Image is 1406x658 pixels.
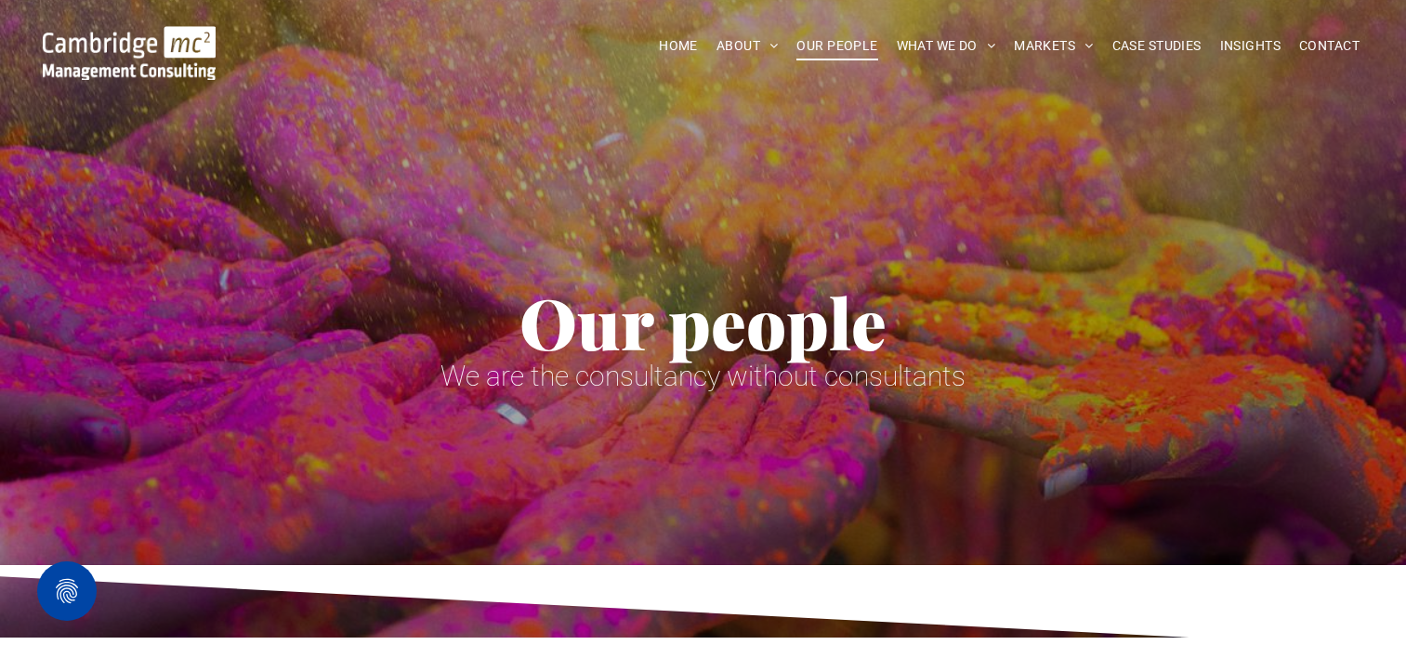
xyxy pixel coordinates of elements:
a: INSIGHTS [1211,32,1290,60]
a: WHAT WE DO [887,32,1005,60]
a: Your Business Transformed | Cambridge Management Consulting [43,29,216,48]
a: CONTACT [1290,32,1369,60]
img: Go to Homepage [43,26,216,80]
a: ABOUT [707,32,788,60]
a: MARKETS [1005,32,1102,60]
a: OUR PEOPLE [787,32,887,60]
a: CASE STUDIES [1103,32,1211,60]
span: We are the consultancy without consultants [440,360,966,392]
span: Our people [519,275,887,368]
a: HOME [650,32,707,60]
